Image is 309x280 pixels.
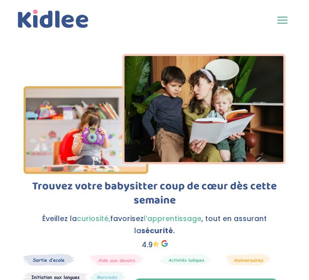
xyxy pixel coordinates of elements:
span: curiosité, [77,214,110,224]
span: l’apprentissage [144,214,201,224]
p: 4.9 [23,239,286,251]
h1: Trouvez votre babysitter coup de cœur dès cette semaine [23,179,286,213]
strong: sécurité. [141,226,175,236]
img: Anniversaire [226,254,271,266]
img: Sortie decole [23,254,74,266]
img: Group 8-2 [23,53,286,174]
p: Éveillez la favorisez , tout en assurant la [23,213,286,237]
img: weekends [90,254,144,266]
